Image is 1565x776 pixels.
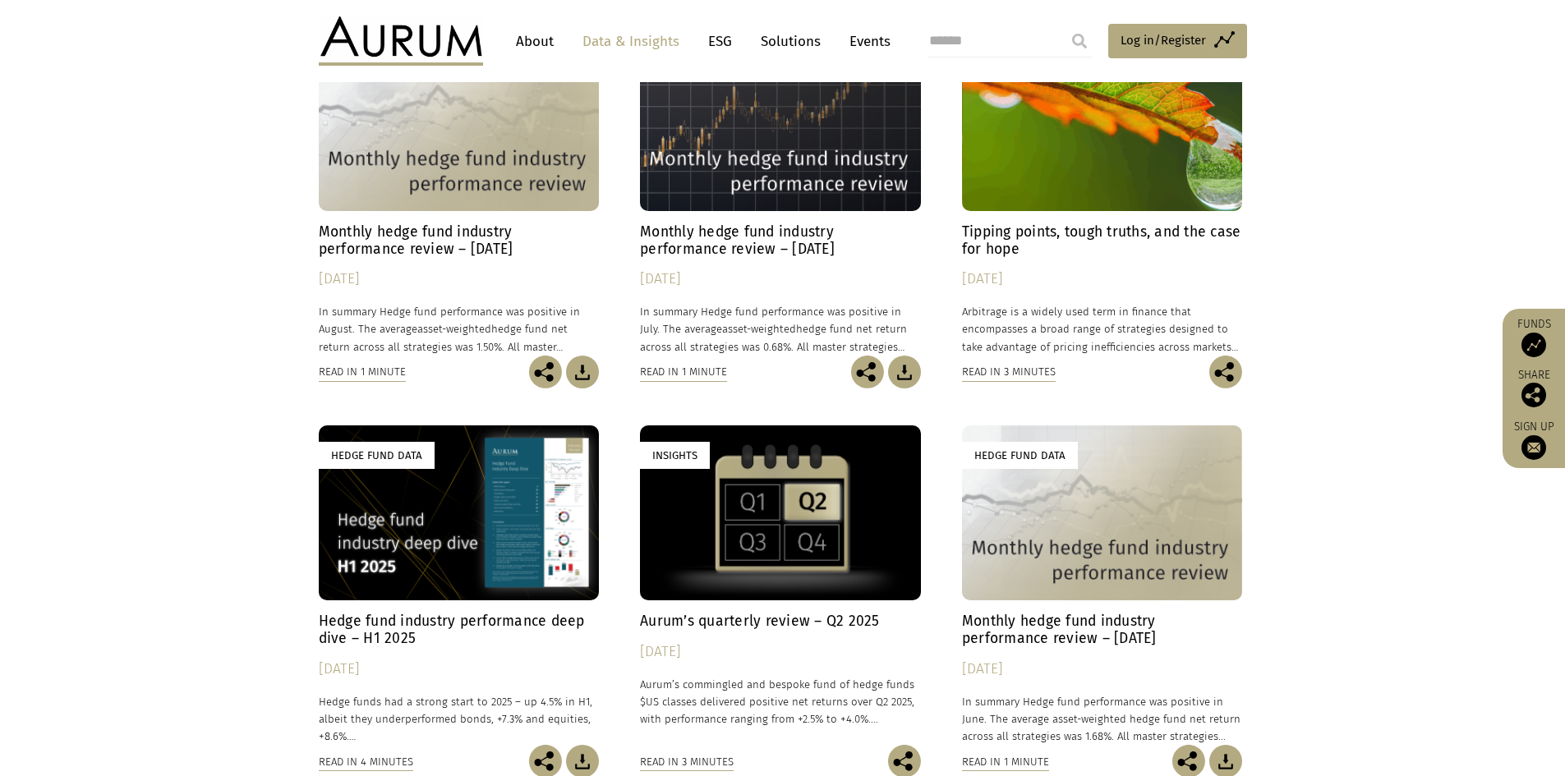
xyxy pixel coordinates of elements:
div: Share [1511,370,1557,407]
p: Aurum’s commingled and bespoke fund of hedge funds $US classes delivered positive net returns ove... [640,676,921,728]
h4: Hedge fund industry performance deep dive – H1 2025 [319,613,600,647]
p: In summary Hedge fund performance was positive in August. The average hedge fund net return acros... [319,303,600,355]
span: Log in/Register [1121,30,1206,50]
div: Read in 1 minute [962,753,1049,771]
img: Aurum [319,16,483,66]
h4: Aurum’s quarterly review – Q2 2025 [640,613,921,630]
img: Sign up to our newsletter [1521,435,1546,460]
img: Download Article [888,356,921,388]
img: Share this post [529,356,562,388]
a: Sign up [1511,420,1557,460]
a: Log in/Register [1108,24,1247,58]
div: [DATE] [640,641,921,664]
a: Hedge Fund Data Monthly hedge fund industry performance review – [DATE] [DATE] In summary Hedge f... [962,425,1243,745]
p: In summary Hedge fund performance was positive in June. The average asset-weighted hedge fund net... [962,693,1243,745]
a: Insights Aurum’s quarterly review – Q2 2025 [DATE] Aurum’s commingled and bespoke fund of hedge f... [640,425,921,745]
a: About [508,26,562,57]
div: Hedge Fund Data [319,442,435,469]
div: [DATE] [319,268,600,291]
img: Share this post [1209,356,1242,388]
p: In summary Hedge fund performance was positive in July. The average hedge fund net return across ... [640,303,921,355]
a: Funds [1511,317,1557,357]
div: [DATE] [319,658,600,681]
span: asset-weighted [722,323,796,335]
img: Share this post [1521,383,1546,407]
p: Hedge funds had a strong start to 2025 – up 4.5% in H1, albeit they underperformed bonds, +7.3% a... [319,693,600,745]
a: Data & Insights [574,26,688,57]
h4: Monthly hedge fund industry performance review – [DATE] [640,223,921,258]
img: Download Article [566,356,599,388]
p: Arbitrage is a widely used term in finance that encompasses a broad range of strategies designed ... [962,303,1243,355]
a: Solutions [753,26,829,57]
img: Share this post [851,356,884,388]
input: Submit [1063,25,1096,57]
div: Read in 1 minute [640,363,727,381]
img: Access Funds [1521,333,1546,357]
h4: Tipping points, tough truths, and the case for hope [962,223,1243,258]
span: asset-weighted [417,323,491,335]
div: Read in 4 minutes [319,753,413,771]
div: Insights [640,442,710,469]
a: ESG [700,26,740,57]
div: Hedge Fund Data [962,442,1078,469]
h4: Monthly hedge fund industry performance review – [DATE] [962,613,1243,647]
div: Read in 1 minute [319,363,406,381]
a: Events [841,26,891,57]
div: Read in 3 minutes [962,363,1056,381]
a: Hedge Fund Data Monthly hedge fund industry performance review – [DATE] [DATE] In summary Hedge f... [319,35,600,355]
div: [DATE] [640,268,921,291]
div: Read in 3 minutes [640,753,734,771]
a: Insights Tipping points, tough truths, and the case for hope [DATE] Arbitrage is a widely used te... [962,35,1243,355]
a: Hedge Fund Data Hedge fund industry performance deep dive – H1 2025 [DATE] Hedge funds had a stro... [319,425,600,745]
div: [DATE] [962,658,1243,681]
div: [DATE] [962,268,1243,291]
h4: Monthly hedge fund industry performance review – [DATE] [319,223,600,258]
a: Hedge Fund Data Monthly hedge fund industry performance review – [DATE] [DATE] In summary Hedge f... [640,35,921,355]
